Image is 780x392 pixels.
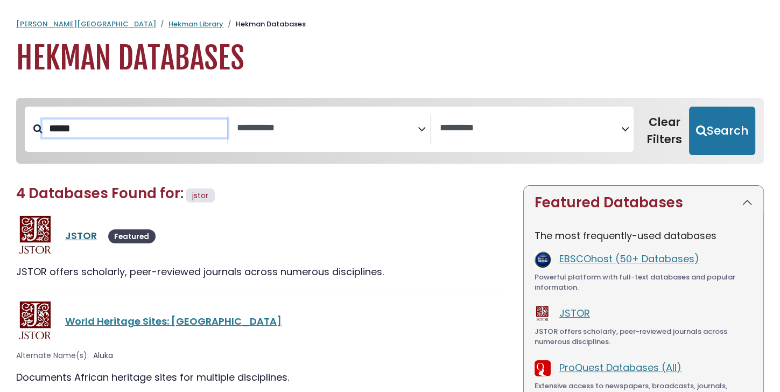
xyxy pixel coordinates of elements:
[16,19,764,30] nav: breadcrumb
[168,19,223,29] a: Hekman Library
[440,123,621,134] textarea: Search
[559,361,681,374] a: ProQuest Databases (All)
[524,186,763,220] button: Featured Databases
[43,120,227,137] input: Search database by title or keyword
[559,306,590,320] a: JSTOR
[16,98,764,164] nav: Search filters
[16,19,156,29] a: [PERSON_NAME][GEOGRAPHIC_DATA]
[237,123,418,134] textarea: Search
[535,228,753,243] p: The most frequently-used databases
[535,326,753,347] div: JSTOR offers scholarly, peer-reviewed journals across numerous disciplines.
[535,272,753,293] div: Powerful platform with full-text databases and popular information.
[689,107,755,155] button: Submit for Search Results
[16,264,510,279] div: JSTOR offers scholarly, peer-reviewed journals across numerous disciplines.
[65,229,97,242] a: JSTOR
[16,350,89,361] span: Alternate Name(s):
[640,107,689,155] button: Clear Filters
[93,350,113,361] span: Aluka
[223,19,306,30] li: Hekman Databases
[16,370,510,384] div: Documents African heritage sites for multiple disciplines.
[192,190,208,201] span: jstor
[65,314,282,328] a: World Heritage Sites: [GEOGRAPHIC_DATA]
[559,252,699,265] a: EBSCOhost (50+ Databases)
[16,184,184,203] span: 4 Databases Found for:
[108,229,156,243] span: Featured
[16,40,764,76] h1: Hekman Databases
